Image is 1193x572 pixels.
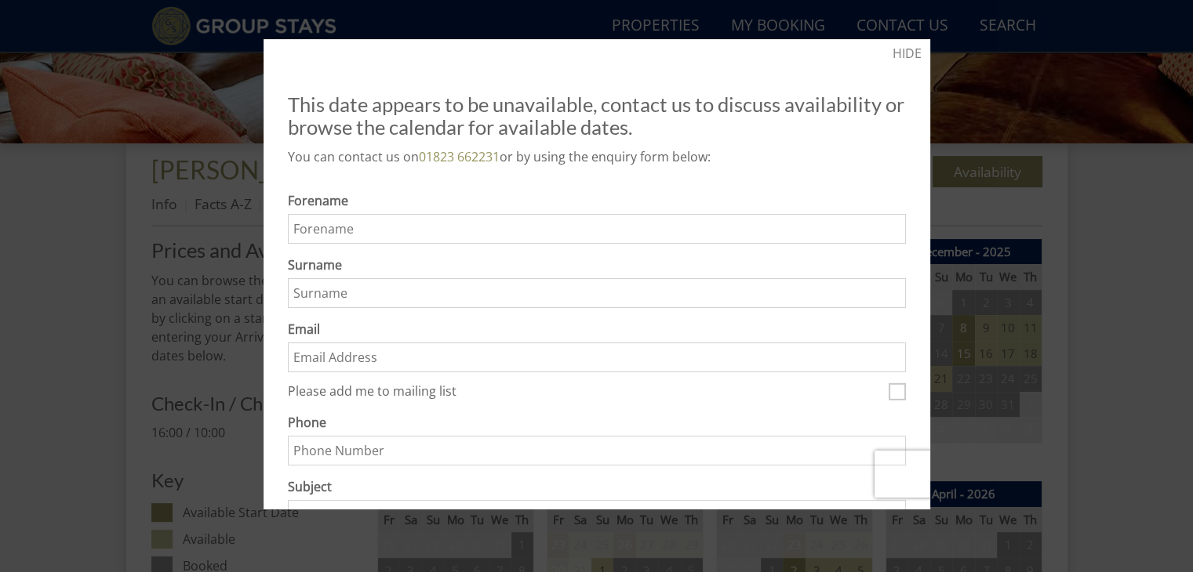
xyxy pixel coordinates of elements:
[288,320,906,338] label: Email
[288,214,906,244] input: Forename
[419,148,500,165] a: 01823 662231
[893,44,922,63] a: HIDE
[288,147,906,166] p: You can contact us on or by using the enquiry form below:
[288,413,906,432] label: Phone
[288,255,906,274] label: Surname
[875,451,1075,498] iframe: reCAPTCHA
[288,93,906,137] h2: This date appears to be unavailable, contact us to discuss availability or browse the calendar fo...
[288,436,906,465] input: Phone Number
[288,384,882,401] label: Please add me to mailing list
[288,342,906,372] input: Email Address
[288,278,906,308] input: Surname
[288,477,906,496] label: Subject
[288,191,906,210] label: Forename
